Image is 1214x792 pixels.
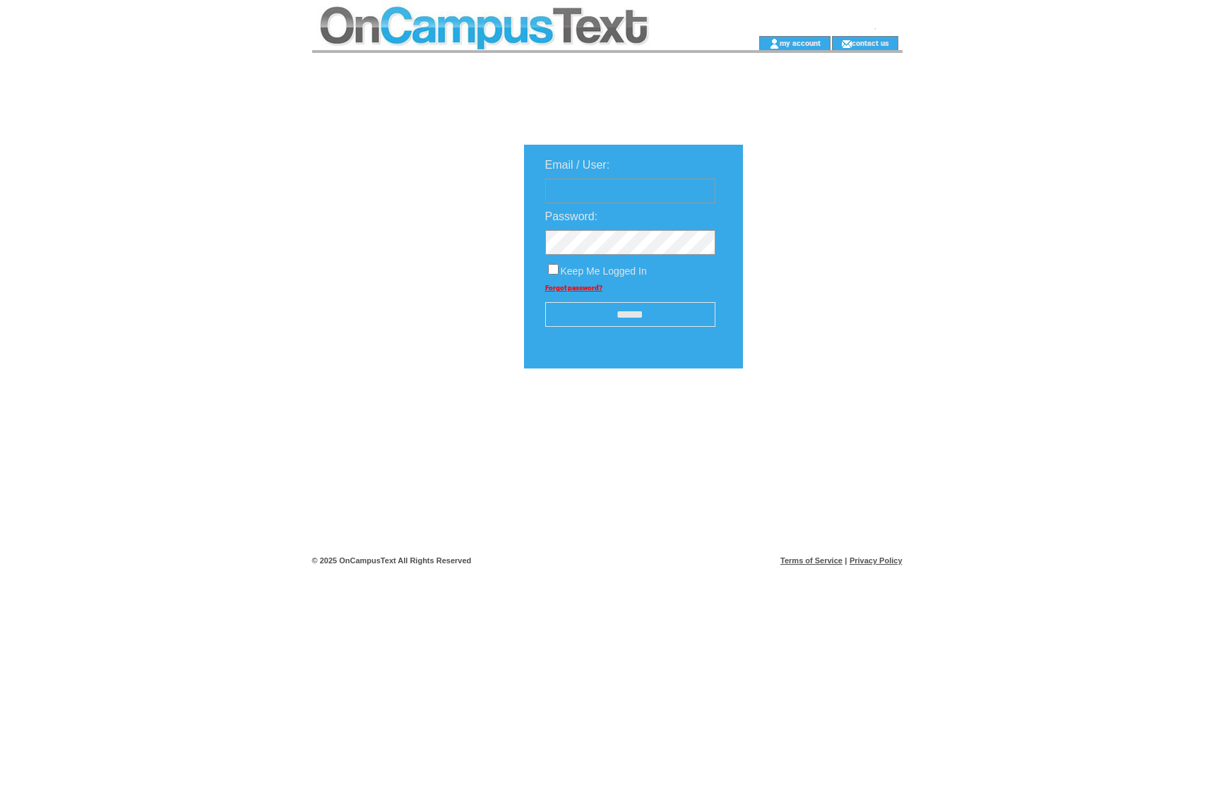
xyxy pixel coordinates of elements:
[312,556,472,565] span: © 2025 OnCampusText All Rights Reserved
[545,210,598,222] span: Password:
[784,404,855,421] img: transparent.png
[545,284,602,292] a: Forgot password?
[841,38,852,49] img: contact_us_icon.gif
[545,159,610,171] span: Email / User:
[561,265,647,277] span: Keep Me Logged In
[780,38,821,47] a: my account
[850,556,903,565] a: Privacy Policy
[780,556,843,565] a: Terms of Service
[852,38,889,47] a: contact us
[845,556,847,565] span: |
[769,38,780,49] img: account_icon.gif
